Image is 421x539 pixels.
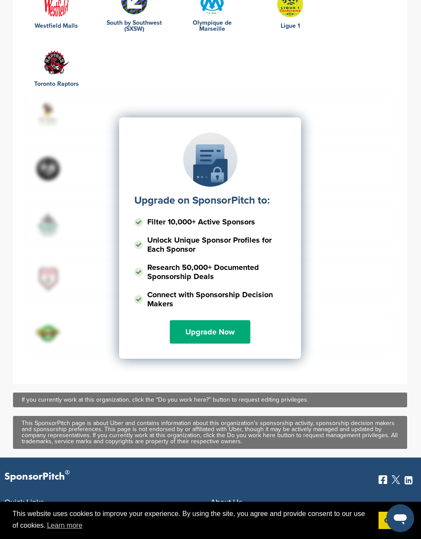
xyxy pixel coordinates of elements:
a: Toronto Raptors [26,81,87,87]
img: Open uri20141112 64162 1e0f3ci?1415806349 [43,49,69,75]
label: Upgrade on SponsorPitch to: [134,194,270,207]
img: Facebook [379,475,387,484]
span: ® [65,467,70,478]
a: Olympique de Marseille [182,20,243,32]
a: Upgrade Now [170,320,250,344]
iframe: Button to launch messaging window [386,504,414,532]
a: Westfield Malls [26,23,87,29]
li: Unlock Unique Sponsor Profiles for Each Sponsor [134,233,286,257]
li: Research 50,000+ Documented Sponsorship Deals [134,260,286,284]
div: If you currently work at this organization, click the “Do you work here?” button to request editi... [22,397,398,403]
span: About Us [210,497,242,507]
a: South by Southwest (SXSW) [104,20,165,32]
p: SponsorPitch [4,471,70,483]
a: Ligue 1 [260,23,321,29]
li: Filter 10,000+ Active Sponsors [134,214,286,230]
a: learn more about cookies [45,519,84,532]
span: Quick Links [4,497,44,507]
span: This website uses cookies to improve your experience. By using the site, you agree and provide co... [13,509,372,532]
img: Twitter [392,475,400,484]
div: This SponsorPitch page is about Uber and contains information about this organization's sponsorsh... [22,420,398,445]
li: Connect with Sponsorship Decision Makers [134,287,286,312]
a: dismiss cookie message [379,512,408,529]
img: Dreamville [35,321,61,347]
